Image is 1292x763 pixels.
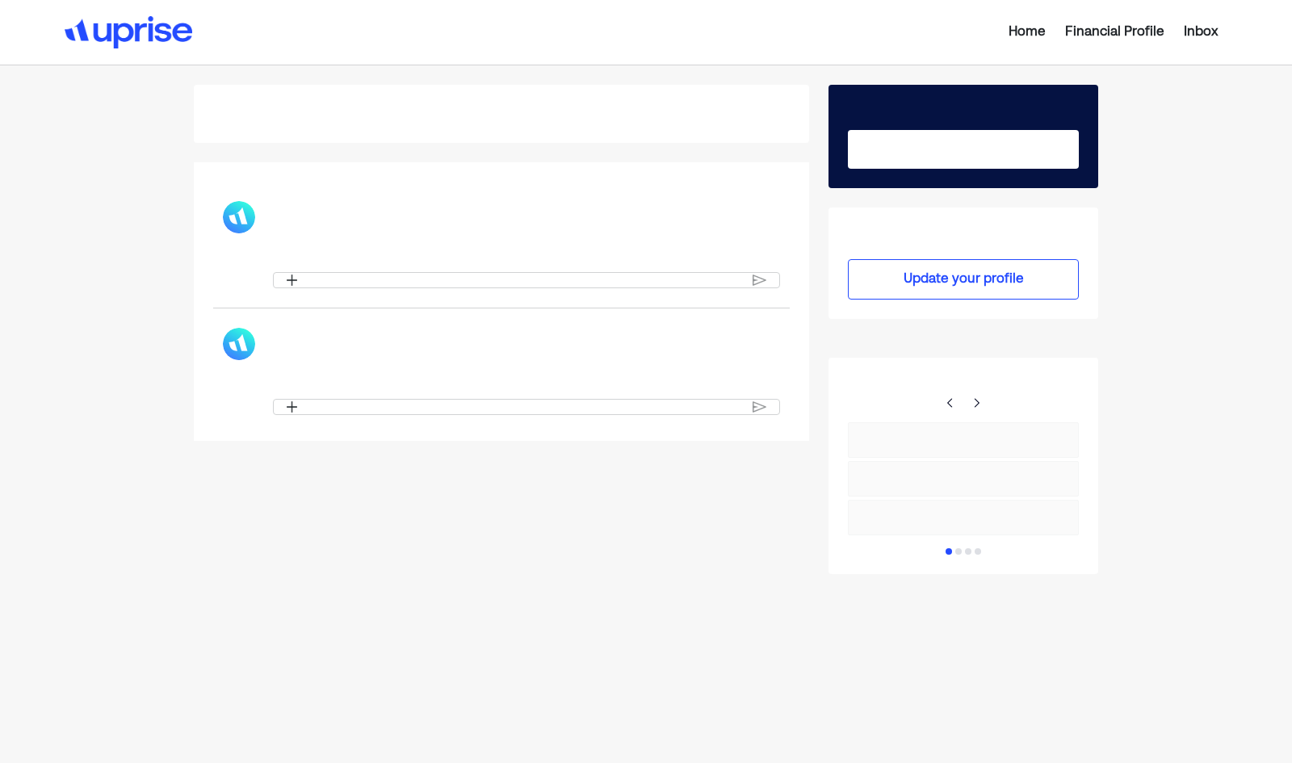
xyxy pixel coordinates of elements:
img: right-arrow [944,396,957,409]
div: Financial Profile [1065,23,1164,42]
img: right-arrow [970,396,983,409]
div: Inbox [1184,23,1218,42]
button: Update your profile [848,259,1079,300]
div: Home [1009,23,1046,42]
